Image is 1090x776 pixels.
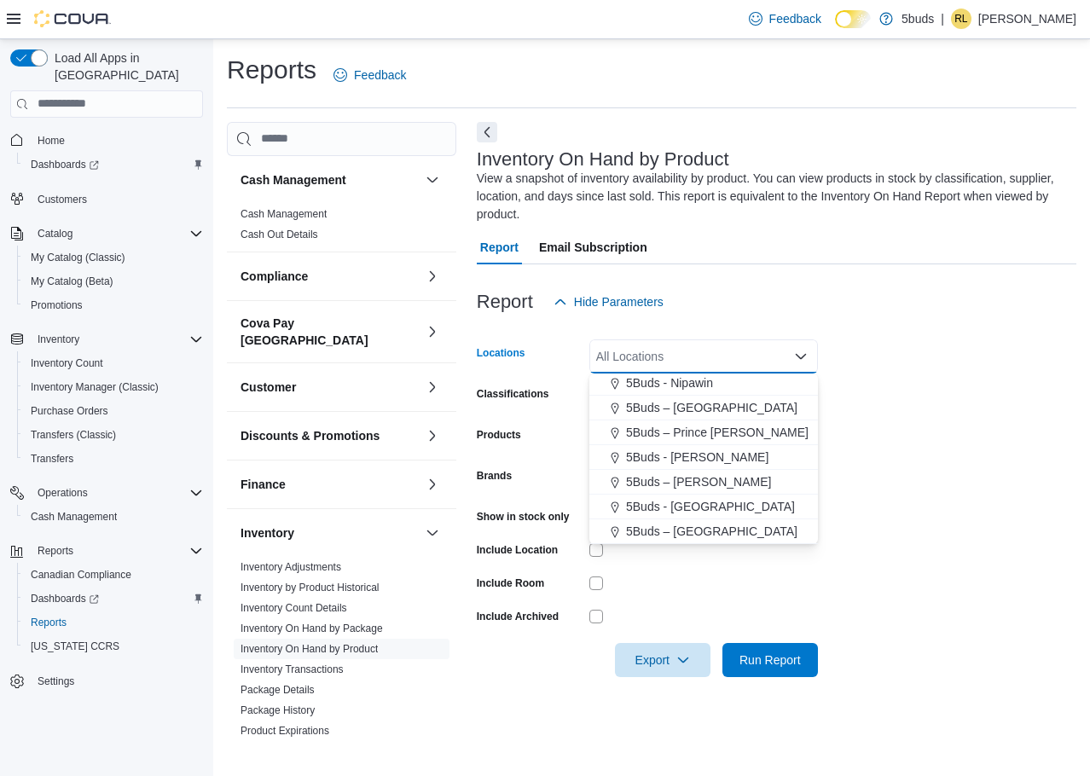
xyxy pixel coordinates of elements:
button: Canadian Compliance [17,563,210,587]
span: Cash Management [241,207,327,221]
span: Inventory On Hand by Product [241,642,378,656]
a: My Catalog (Beta) [24,271,120,292]
button: Transfers [17,447,210,471]
span: Inventory by Product Historical [241,581,380,594]
span: Catalog [38,227,72,240]
span: Transfers (Classic) [31,428,116,442]
span: Promotions [31,298,83,312]
button: Compliance [422,266,443,287]
label: Include Archived [477,610,559,623]
button: 5Buds - [GEOGRAPHIC_DATA] [589,495,818,519]
div: Choose from the following options [589,247,818,544]
label: Locations [477,346,525,360]
p: [PERSON_NAME] [978,9,1076,29]
span: 5Buds – [GEOGRAPHIC_DATA] [626,523,797,540]
button: Home [3,128,210,153]
a: My Catalog (Classic) [24,247,132,268]
span: Reports [38,544,73,558]
a: Inventory Manager (Classic) [24,377,165,397]
span: Dashboards [24,154,203,175]
a: Inventory by Product Historical [241,582,380,594]
button: Cova Pay [GEOGRAPHIC_DATA] [422,321,443,342]
button: Cash Management [422,170,443,190]
span: Hide Parameters [574,293,664,310]
div: Cash Management [227,204,456,252]
a: Customers [31,189,94,210]
button: Cash Management [17,505,210,529]
a: Feedback [327,58,413,92]
a: Home [31,130,72,151]
button: [US_STATE] CCRS [17,634,210,658]
span: Settings [38,675,74,688]
span: 5Buds – [GEOGRAPHIC_DATA] [626,399,797,416]
span: Cash Out Details [241,228,318,241]
button: Catalog [31,223,79,244]
a: Cash Out Details [241,229,318,240]
span: Customers [31,188,203,210]
button: Discounts & Promotions [422,426,443,446]
a: Feedback [742,2,828,36]
a: Dashboards [17,153,210,177]
span: Cash Management [24,507,203,527]
span: Settings [31,670,203,692]
button: Promotions [17,293,210,317]
button: 5Buds - Nipawin [589,371,818,396]
span: Inventory Manager (Classic) [24,377,203,397]
span: Inventory On Hand by Package [241,622,383,635]
span: Cash Management [31,510,117,524]
a: Inventory On Hand by Package [241,623,383,634]
button: Hide Parameters [547,285,670,319]
span: Catalog [31,223,203,244]
span: Transfers [24,449,203,469]
button: Inventory [31,329,86,350]
p: 5buds [902,9,934,29]
button: Customers [3,187,210,211]
h3: Customer [241,379,296,396]
h3: Discounts & Promotions [241,427,380,444]
nav: Complex example [10,121,203,738]
span: Transfers [31,452,73,466]
a: Inventory Transactions [241,663,344,675]
button: Reports [17,611,210,634]
input: Dark Mode [835,10,871,28]
span: Canadian Compliance [31,568,131,582]
span: Export [625,643,700,677]
a: Inventory On Hand by Product [241,643,378,655]
button: Finance [422,474,443,495]
h3: Report [477,292,533,312]
button: Inventory [3,327,210,351]
label: Classifications [477,387,549,401]
a: Transfers (Classic) [24,425,123,445]
span: Operations [38,486,88,500]
h1: Reports [227,53,316,87]
span: Dashboards [31,592,99,605]
button: 5Buds – Prince [PERSON_NAME] [589,420,818,445]
button: Inventory Manager (Classic) [17,375,210,399]
span: Inventory [31,329,203,350]
h3: Cash Management [241,171,346,188]
a: Canadian Compliance [24,565,138,585]
span: My Catalog (Classic) [24,247,203,268]
span: Washington CCRS [24,636,203,657]
button: My Catalog (Classic) [17,246,210,269]
span: Reports [31,541,203,561]
button: Cova Pay [GEOGRAPHIC_DATA] [241,315,419,349]
span: Load All Apps in [GEOGRAPHIC_DATA] [48,49,203,84]
label: Products [477,428,521,442]
span: Package Details [241,683,315,697]
h3: Inventory On Hand by Product [477,149,729,170]
span: Inventory Adjustments [241,560,341,574]
span: Email Subscription [539,230,647,264]
span: Customers [38,193,87,206]
span: 5Buds – [PERSON_NAME] [626,473,771,490]
img: Cova [34,10,111,27]
button: Customer [241,379,419,396]
a: Purchase Orders [24,401,115,421]
label: Brands [477,469,512,483]
span: 5Buds - [GEOGRAPHIC_DATA] [626,498,795,515]
a: Dashboards [17,587,210,611]
span: Inventory Count [31,356,103,370]
span: Dashboards [24,588,203,609]
a: Dashboards [24,588,106,609]
button: 5Buds – [GEOGRAPHIC_DATA] [589,519,818,544]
